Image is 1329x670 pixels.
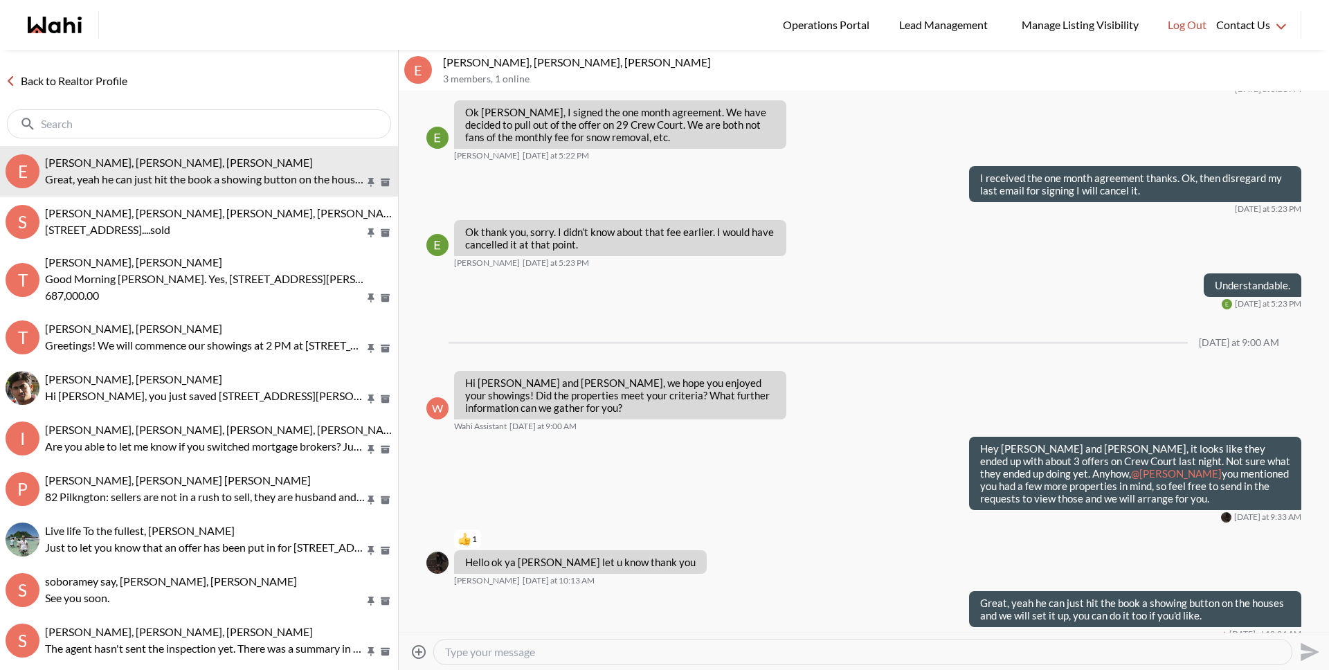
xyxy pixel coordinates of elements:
p: Hi [PERSON_NAME], you just saved [STREET_ADDRESS][PERSON_NAME]. Would you like to book a showing ... [45,388,365,404]
time: 2025-09-29T21:23:57.870Z [1235,298,1301,309]
span: Wahi Assistant [454,421,507,432]
input: Search [41,117,360,131]
div: I [6,422,39,455]
p: Ok [PERSON_NAME], I signed the one month agreement. We have decided to pull out of the offer on 2... [465,106,775,143]
div: T [6,263,39,297]
div: W [426,397,449,419]
div: [DATE] at 9:00 AM [1199,337,1279,349]
textarea: Type your message [445,645,1281,659]
div: Erik Odegaard [1222,299,1232,309]
img: E [426,127,449,149]
img: S [6,371,39,405]
button: Archive [378,393,392,405]
button: Pin [365,444,377,455]
p: [STREET_ADDRESS]....sold [45,221,365,238]
span: Operations Portal [783,16,874,34]
div: P [6,472,39,506]
button: Archive [378,494,392,506]
button: Archive [378,646,392,658]
span: Live life To the fullest, [PERSON_NAME] [45,524,235,537]
p: Great, yeah he can just hit the book a showing button on the houses and we will set it up, you ca... [980,597,1290,622]
button: Reactions: like [458,534,477,545]
div: s [6,573,39,607]
img: M [426,552,449,574]
p: Are you able to let me know if you switched mortgage brokers? Just thought that might have been t... [45,438,365,455]
span: [PERSON_NAME], [PERSON_NAME], [PERSON_NAME] [45,156,313,169]
span: Lead Management [899,16,993,34]
button: Pin [365,292,377,304]
button: Pin [365,595,377,607]
span: [PERSON_NAME], [PERSON_NAME], [PERSON_NAME] [45,625,313,638]
span: @[PERSON_NAME] [1131,467,1222,480]
p: [PERSON_NAME], [PERSON_NAME], [PERSON_NAME] [443,55,1323,69]
div: S [6,624,39,658]
div: Live life To the fullest, Michelle [6,523,39,556]
p: I received the one month agreement thanks. Ok, then disregard my last email for signing I will ca... [980,172,1290,197]
div: E [6,154,39,188]
p: Just to let you know that an offer has been put in for [STREET_ADDRESS][PERSON_NAME]. [45,539,365,556]
button: Pin [365,393,377,405]
button: Pin [365,343,377,354]
img: E [426,234,449,256]
button: Archive [378,444,392,455]
span: [PERSON_NAME] [454,575,520,586]
button: Pin [365,494,377,506]
time: 2025-09-29T21:23:45.701Z [523,257,589,269]
div: Reaction list [454,528,712,550]
div: E [404,56,432,84]
span: [PERSON_NAME], [PERSON_NAME] [PERSON_NAME] [45,473,311,487]
button: Archive [378,176,392,188]
span: [PERSON_NAME] [454,257,520,269]
button: Pin [365,646,377,658]
p: Good Morning [PERSON_NAME]. Yes, [STREET_ADDRESS][PERSON_NAME] has sold for $687,000.00 [45,271,365,287]
time: 2025-09-30T14:13:17.980Z [523,575,595,586]
span: [PERSON_NAME], [PERSON_NAME], [PERSON_NAME], [PERSON_NAME], [PERSON_NAME] [45,206,494,219]
img: M [1221,512,1231,523]
p: 82 Pilkngton: sellers are not in a rush to sell, they are husband and wife thinking to downsize a... [45,489,365,505]
p: Great, yeah he can just hit the book a showing button on the houses and we will set it up, you ca... [45,171,365,188]
img: L [6,523,39,556]
button: Archive [378,545,392,556]
div: Erik Odegaard [426,234,449,256]
span: soboramey say, [PERSON_NAME], [PERSON_NAME] [45,574,297,588]
span: [PERSON_NAME], [PERSON_NAME] [45,372,222,386]
p: 687,000.00 [45,287,365,304]
div: S [6,205,39,239]
span: [PERSON_NAME], [PERSON_NAME] [45,322,222,335]
p: Understandable. [1215,279,1290,291]
p: Hey [PERSON_NAME] and [PERSON_NAME], it looks like they ended up with about 3 offers on Crew Cour... [980,442,1290,505]
time: 2025-09-30T13:33:27.163Z [1234,511,1301,523]
p: Greetings! We will commence our showings at 2 PM at [STREET_ADDRESS], and we will proceed accordi... [45,337,365,354]
p: 3 members , 1 online [443,73,1323,85]
a: Wahi homepage [28,17,82,33]
button: Archive [378,595,392,607]
time: 2025-09-29T21:23:05.766Z [1235,203,1301,215]
button: Pin [365,227,377,239]
p: Ok thank you, sorry. I didn’t know about that fee earlier. I would have cancelled it at that point. [465,226,775,251]
p: Hi [PERSON_NAME] and [PERSON_NAME], we hope you enjoyed your showings! Did the properties meet yo... [465,377,775,414]
button: Pin [365,545,377,556]
div: Margarita Haimov [1221,512,1231,523]
span: [PERSON_NAME] [454,150,520,161]
div: Erik Odegaard [426,127,449,149]
div: Sachinkumar Mali, Michelle [6,371,39,405]
div: T [6,320,39,354]
p: See you soon. [45,590,365,606]
time: 2025-09-30T14:24:21.640Z [1229,628,1301,640]
button: Archive [378,227,392,239]
span: 1 [472,534,477,545]
span: [PERSON_NAME], [PERSON_NAME] [45,255,222,269]
button: Pin [365,176,377,188]
p: The agent hasn't sent the inspection yet. There was a summary in the listing I sent. Let us know ... [45,640,365,657]
button: Archive [378,343,392,354]
time: 2025-09-30T13:00:03.415Z [509,421,577,432]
